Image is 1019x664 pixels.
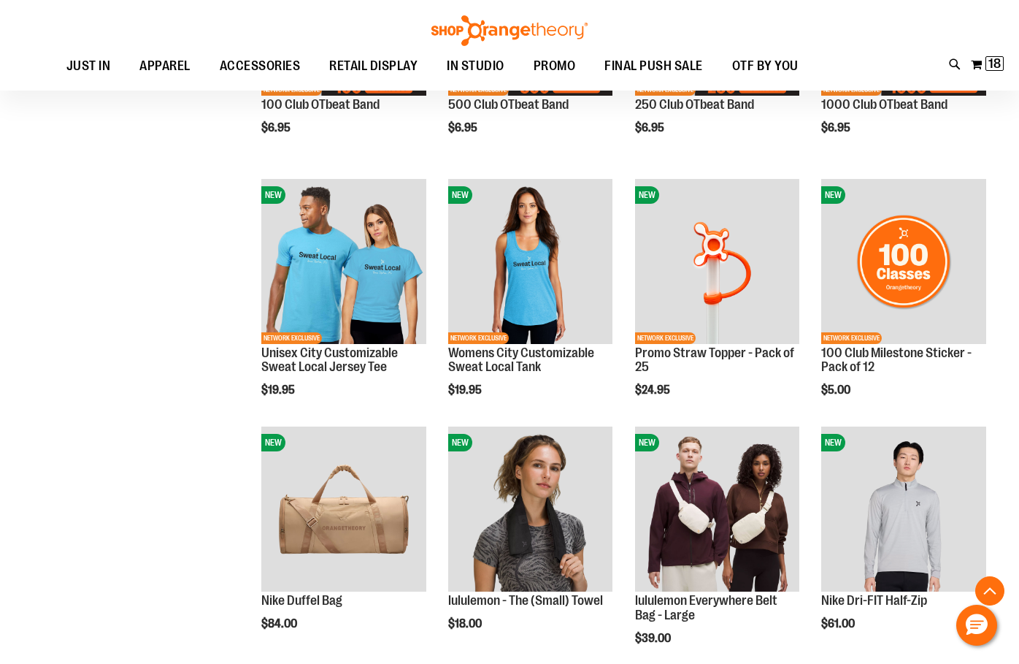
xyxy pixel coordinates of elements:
[329,50,418,83] span: RETAIL DISPLAY
[635,179,800,344] img: Promo Straw Topper - Pack of 25
[635,427,800,594] a: lululemon Everywhere Belt Bag - LargeNEW
[821,179,986,344] img: 100 Club Milestone Sticker - Pack of 12
[821,593,927,608] a: Nike Dri-FIT Half-Zip
[254,172,434,434] div: product
[821,121,853,134] span: $6.95
[52,50,126,83] a: JUST IN
[635,434,659,451] span: NEW
[448,179,613,346] a: City Customizable Perfect Racerback TankNEWNETWORK EXCLUSIVE
[139,50,191,83] span: APPAREL
[635,121,666,134] span: $6.95
[448,186,472,204] span: NEW
[718,50,813,83] a: OTF BY YOU
[261,434,285,451] span: NEW
[448,97,569,112] a: 500 Club OTbeat Band
[814,172,993,434] div: product
[315,50,432,83] a: RETAIL DISPLAY
[261,179,426,346] a: Unisex City Customizable Fine Jersey TeeNEWNETWORK EXCLUSIVE
[448,346,594,375] a: Womens City Customizable Sweat Local Tank
[635,427,800,592] img: lululemon Everywhere Belt Bag - Large
[261,179,426,344] img: Unisex City Customizable Fine Jersey Tee
[447,50,504,83] span: IN STUDIO
[635,593,777,622] a: lululemon Everywhere Belt Bag - Large
[821,383,853,397] span: $5.00
[261,121,293,134] span: $6.95
[988,56,1001,71] span: 18
[635,346,794,375] a: Promo Straw Topper - Pack of 25
[628,172,807,434] div: product
[448,593,603,608] a: lululemon - The (Small) Towel
[821,434,845,451] span: NEW
[261,383,297,397] span: $19.95
[261,427,426,592] img: Nike Duffel Bag
[448,434,472,451] span: NEW
[635,332,696,344] span: NETWORK EXCLUSIVE
[821,186,845,204] span: NEW
[261,97,380,112] a: 100 Club OTbeat Band
[635,383,672,397] span: $24.95
[821,332,882,344] span: NETWORK EXCLUSIVE
[635,97,754,112] a: 250 Club OTbeat Band
[125,50,205,83] a: APPAREL
[821,97,947,112] a: 1000 Club OTbeat Band
[261,593,342,608] a: Nike Duffel Bag
[261,346,398,375] a: Unisex City Customizable Sweat Local Jersey Tee
[448,383,484,397] span: $19.95
[732,50,799,83] span: OTF BY YOU
[441,172,620,434] div: product
[604,50,703,83] span: FINAL PUSH SALE
[432,50,519,83] a: IN STUDIO
[448,427,613,594] a: lululemon - The (Small) TowelNEW
[261,427,426,594] a: Nike Duffel BagNEW
[821,427,986,592] img: Nike Dri-FIT Half-Zip
[429,15,590,46] img: Shop Orangetheory
[205,50,315,83] a: ACCESSORIES
[448,617,484,630] span: $18.00
[66,50,111,83] span: JUST IN
[519,50,591,83] a: PROMO
[635,186,659,204] span: NEW
[956,605,997,646] button: Hello, have a question? Let’s chat.
[975,576,1004,606] button: Back To Top
[448,179,613,344] img: City Customizable Perfect Racerback Tank
[261,617,299,630] span: $84.00
[635,179,800,346] a: Promo Straw Topper - Pack of 25NEWNETWORK EXCLUSIVE
[534,50,576,83] span: PROMO
[821,346,972,375] a: 100 Club Milestone Sticker - Pack of 12
[261,332,322,344] span: NETWORK EXCLUSIVE
[590,50,718,83] a: FINAL PUSH SALE
[821,617,857,630] span: $61.00
[635,632,673,645] span: $39.00
[220,50,301,83] span: ACCESSORIES
[448,332,509,344] span: NETWORK EXCLUSIVE
[821,179,986,346] a: 100 Club Milestone Sticker - Pack of 12NEWNETWORK EXCLUSIVE
[448,427,613,592] img: lululemon - The (Small) Towel
[448,121,480,134] span: $6.95
[821,427,986,594] a: Nike Dri-FIT Half-ZipNEW
[261,186,285,204] span: NEW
